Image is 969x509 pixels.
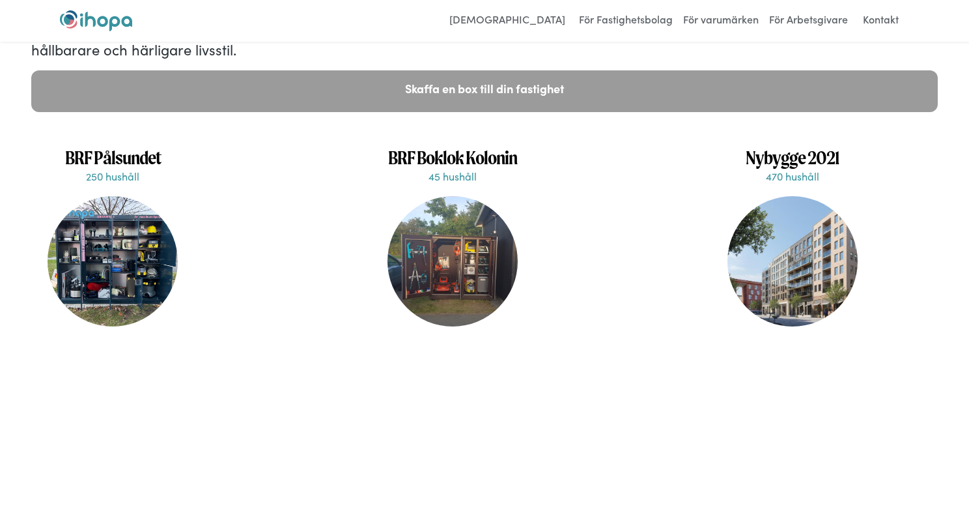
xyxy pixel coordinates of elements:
[855,10,906,31] a: Kontakt
[766,10,851,31] a: För Arbetsgivare
[60,10,132,31] img: ihopa logo
[378,146,527,169] h1: BRF Boklok Kolonin
[60,10,132,31] a: home
[443,10,572,31] a: [DEMOGRAPHIC_DATA]
[718,169,867,183] p: 470 hushåll
[31,70,938,112] a: Skaffa en box till din fastighet
[718,146,867,169] h1: Nybygge 2021
[38,146,188,169] h1: BRF Pålsundet
[576,10,676,31] a: För Fastighetsbolag
[378,169,527,183] p: 45 hushåll
[38,169,188,183] p: 250 hushåll
[680,10,762,31] a: För varumärken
